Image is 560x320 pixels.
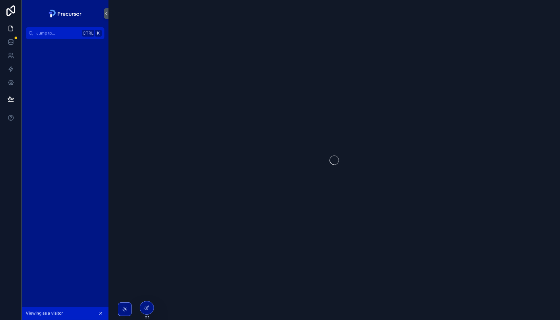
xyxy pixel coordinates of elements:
[26,311,63,316] span: Viewing as a visitor
[22,39,108,51] div: scrollable content
[82,30,94,37] span: Ctrl
[96,30,101,36] span: K
[26,27,104,39] button: Jump to...CtrlK
[47,8,84,19] img: App logo
[36,30,79,36] span: Jump to...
